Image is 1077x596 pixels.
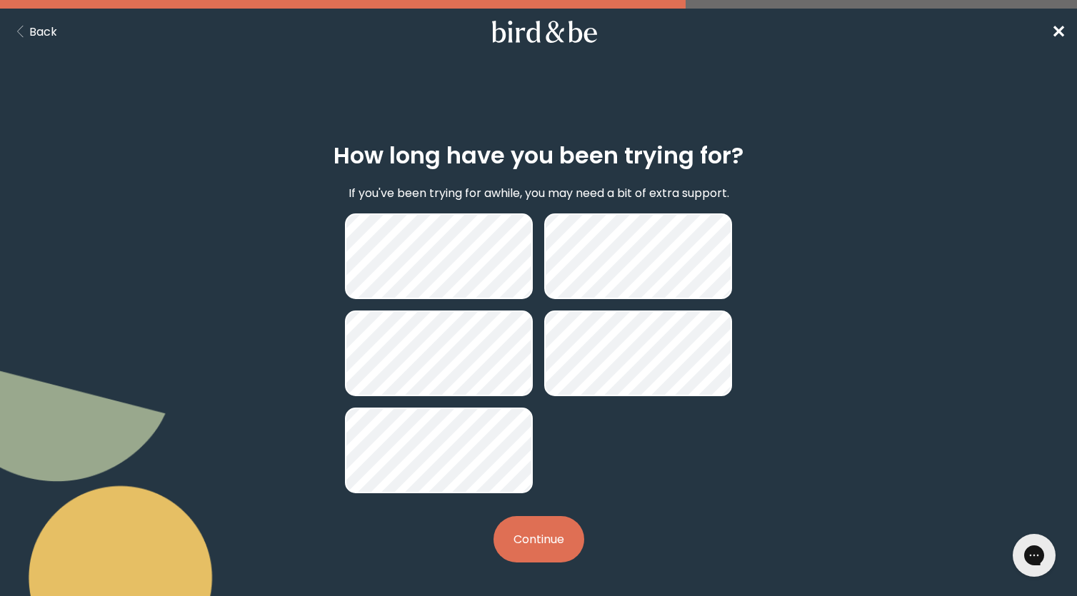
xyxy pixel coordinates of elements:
[1006,529,1063,582] iframe: Gorgias live chat messenger
[11,23,57,41] button: Back Button
[1051,19,1066,44] a: ✕
[349,184,729,202] p: If you've been trying for awhile, you may need a bit of extra support.
[494,516,584,562] button: Continue
[1051,20,1066,44] span: ✕
[334,138,743,173] h2: How long have you been trying for?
